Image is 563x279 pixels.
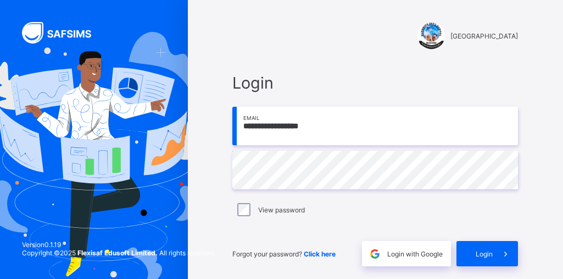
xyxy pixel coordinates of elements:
[22,240,216,249] span: Version 0.1.19
[232,73,518,92] span: Login
[387,250,443,258] span: Login with Google
[22,22,104,43] img: SAFSIMS Logo
[304,250,336,258] a: Click here
[77,249,158,257] strong: Flexisaf Edusoft Limited.
[450,32,518,40] span: [GEOGRAPHIC_DATA]
[232,250,336,258] span: Forgot your password?
[258,206,305,214] label: View password
[476,250,493,258] span: Login
[22,249,216,257] span: Copyright © 2025 All rights reserved.
[369,248,381,260] img: google.396cfc9801f0270233282035f929180a.svg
